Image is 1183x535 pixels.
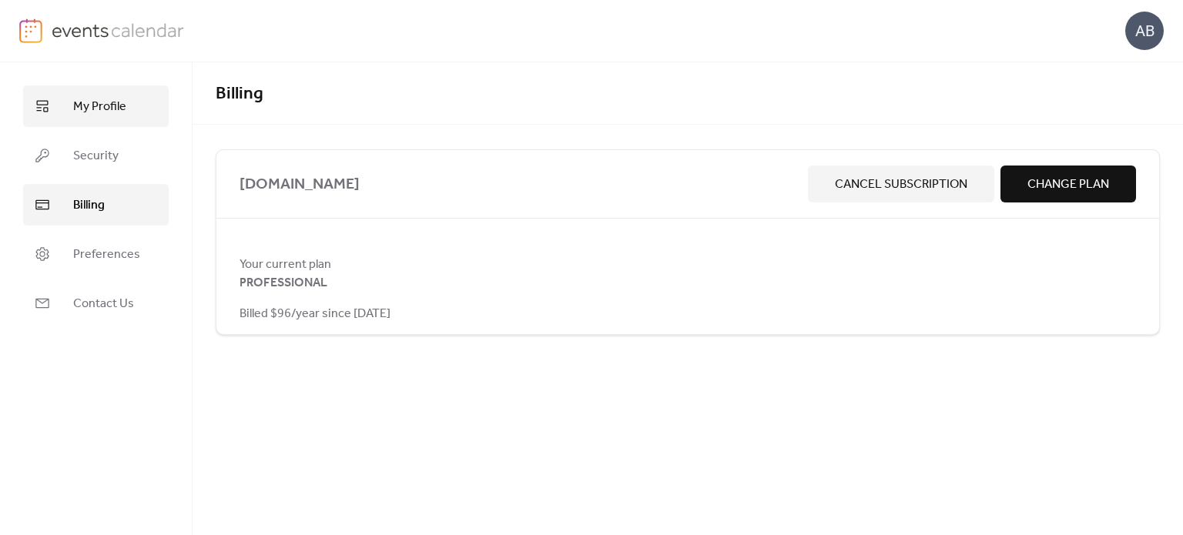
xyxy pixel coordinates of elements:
[23,184,169,226] a: Billing
[73,196,105,215] span: Billing
[23,283,169,324] a: Contact Us
[240,274,327,293] span: PROFESSIONAL
[240,172,802,197] span: [DOMAIN_NAME]
[240,256,1136,274] span: Your current plan
[73,246,140,264] span: Preferences
[23,85,169,127] a: My Profile
[808,166,994,202] button: Cancel Subscription
[73,295,134,313] span: Contact Us
[216,77,263,111] span: Billing
[1125,12,1164,50] div: AB
[73,147,119,166] span: Security
[240,305,390,323] span: Billed $96/year since [DATE]
[52,18,185,42] img: logo-type
[1027,176,1109,194] span: Change Plan
[1000,166,1136,202] button: Change Plan
[835,176,967,194] span: Cancel Subscription
[23,135,169,176] a: Security
[23,233,169,275] a: Preferences
[73,98,126,116] span: My Profile
[19,18,42,43] img: logo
